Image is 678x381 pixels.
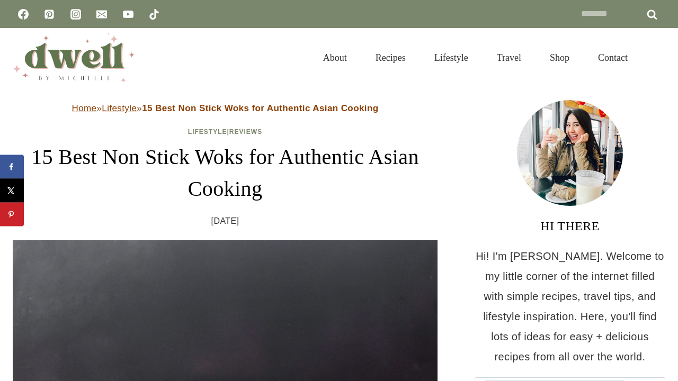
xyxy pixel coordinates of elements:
span: | [188,128,262,135]
a: Recipes [361,39,420,76]
nav: Primary Navigation [309,39,642,76]
a: Contact [584,39,642,76]
img: DWELL by michelle [13,33,135,82]
a: Lifestyle [420,39,483,76]
a: Shop [536,39,584,76]
h1: 15 Best Non Stick Woks for Authentic Asian Cooking [13,141,438,205]
button: View Search Form [647,49,665,67]
p: Hi! I'm [PERSON_NAME]. Welcome to my little corner of the internet filled with simple recipes, tr... [475,246,665,367]
strong: 15 Best Non Stick Woks for Authentic Asian Cooking [142,103,378,113]
a: YouTube [118,4,139,25]
a: Home [72,103,97,113]
time: [DATE] [211,213,239,229]
a: TikTok [144,4,165,25]
a: Email [91,4,112,25]
a: Instagram [65,4,86,25]
a: Facebook [13,4,34,25]
h3: HI THERE [475,216,665,235]
span: » » [72,103,379,113]
a: About [309,39,361,76]
a: Lifestyle [102,103,137,113]
a: Reviews [229,128,262,135]
a: Travel [483,39,536,76]
a: Pinterest [39,4,60,25]
a: Lifestyle [188,128,227,135]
